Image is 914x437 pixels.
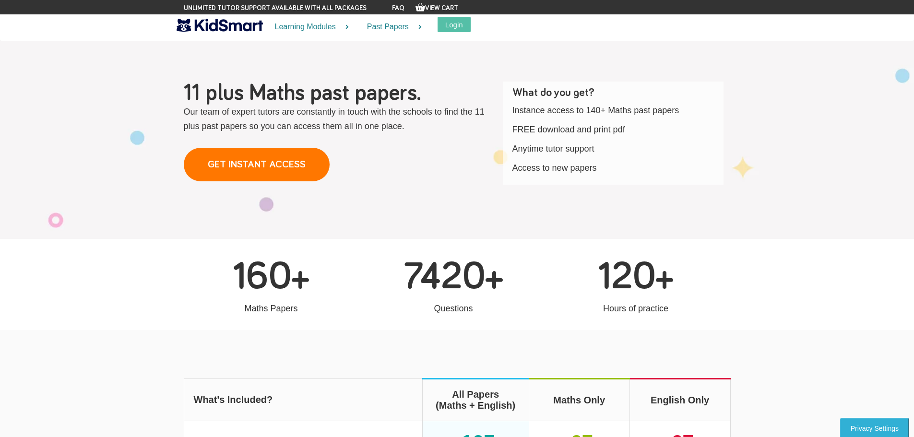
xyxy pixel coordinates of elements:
[415,2,425,12] img: Your items in the shopping basket
[422,379,529,421] th: All Papers (Maths + English)
[438,17,471,32] button: Login
[512,87,719,98] h4: What do you get?
[177,17,263,34] img: KidSmart logo
[184,258,359,296] h3: 160+
[629,379,730,421] th: English Only
[184,3,367,13] span: Unlimited tutor support available with all packages
[366,258,541,296] h3: 7420+
[529,379,629,421] th: Maths Only
[512,161,719,175] p: Access to new papers
[415,5,458,12] a: View Cart
[512,142,719,156] p: Anytime tutor support
[548,258,724,296] h3: 120+
[548,301,724,316] p: Hours of practice
[512,122,719,137] p: FREE download and print pdf
[392,5,404,12] a: FAQ
[366,301,541,316] p: Questions
[184,105,496,133] p: Our team of expert tutors are constantly in touch with the schools to find the 11 plus past paper...
[512,103,719,118] p: Instance access to 140+ Maths past papers
[184,301,359,316] p: Maths Papers
[184,379,422,421] th: What's Included?
[184,148,330,181] a: GET INSTANT ACCESS
[355,14,428,40] a: Past Papers
[263,14,355,40] a: Learning Modules
[184,82,496,105] h1: 11 plus Maths past papers.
